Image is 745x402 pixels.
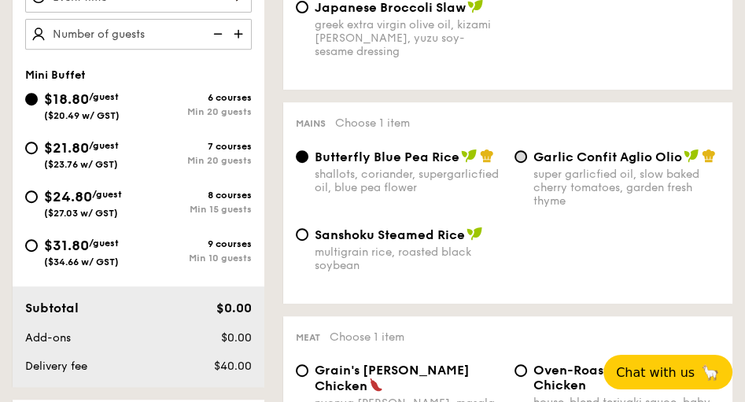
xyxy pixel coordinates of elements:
[89,140,119,151] span: /guest
[25,360,87,373] span: Delivery fee
[315,149,459,164] span: Butterfly Blue Pea Rice
[296,332,320,343] span: Meat
[315,363,470,393] span: Grain's [PERSON_NAME] Chicken
[44,159,118,170] span: ($23.76 w/ GST)
[92,189,122,200] span: /guest
[533,149,682,164] span: Garlic Confit Aglio Olio
[514,364,527,377] input: Oven-Roasted Teriyaki Chickenhouse-blend teriyaki sauce, baby bok choy, king oyster and shiitake ...
[296,150,308,163] input: Butterfly Blue Pea Riceshallots, coriander, supergarlicfied oil, blue pea flower
[138,190,252,201] div: 8 courses
[315,245,502,272] div: multigrain rice, roasted black soybean
[461,149,477,163] img: icon-vegan.f8ff3823.svg
[467,227,482,241] img: icon-vegan.f8ff3823.svg
[533,363,680,393] span: Oven-Roasted Teriyaki Chicken
[315,168,502,194] div: shallots, coriander, supergarlicfied oil, blue pea flower
[89,91,119,102] span: /guest
[25,301,79,315] span: Subtotal
[480,149,494,163] img: icon-chef-hat.a58ddaea.svg
[25,142,38,154] input: $21.80/guest($23.76 w/ GST)7 coursesMin 20 guests
[205,19,228,49] img: icon-reduce.1d2dbef1.svg
[514,150,527,163] input: Garlic Confit Aglio Oliosuper garlicfied oil, slow baked cherry tomatoes, garden fresh thyme
[330,330,404,344] span: Choose 1 item
[44,90,89,108] span: $18.80
[315,227,465,242] span: Sanshoku Steamed Rice
[296,1,308,13] input: Japanese Broccoli Slawgreek extra virgin olive oil, kizami [PERSON_NAME], yuzu soy-sesame dressing
[221,331,252,345] span: $0.00
[89,238,119,249] span: /guest
[369,378,383,392] img: icon-spicy.37a8142b.svg
[25,239,38,252] input: $31.80/guest($34.66 w/ GST)9 coursesMin 10 guests
[701,363,720,382] span: 🦙
[44,208,118,219] span: ($27.03 w/ GST)
[25,190,38,203] input: $24.80/guest($27.03 w/ GST)8 coursesMin 15 guests
[25,331,71,345] span: Add-ons
[138,141,252,152] div: 7 courses
[216,301,252,315] span: $0.00
[616,365,695,380] span: Chat with us
[44,188,92,205] span: $24.80
[138,253,252,264] div: Min 10 guests
[25,19,252,50] input: Number of guests
[335,116,410,130] span: Choose 1 item
[138,238,252,249] div: 9 courses
[44,256,119,267] span: ($34.66 w/ GST)
[296,118,326,129] span: Mains
[702,149,716,163] img: icon-chef-hat.a58ddaea.svg
[44,139,89,157] span: $21.80
[138,92,252,103] div: 6 courses
[138,106,252,117] div: Min 20 guests
[138,204,252,215] div: Min 15 guests
[603,355,732,389] button: Chat with us🦙
[138,155,252,166] div: Min 20 guests
[25,68,86,82] span: Mini Buffet
[684,149,699,163] img: icon-vegan.f8ff3823.svg
[296,364,308,377] input: Grain's [PERSON_NAME] Chickennyonya [PERSON_NAME], masala powder, lemongrass
[315,18,502,58] div: greek extra virgin olive oil, kizami [PERSON_NAME], yuzu soy-sesame dressing
[44,237,89,254] span: $31.80
[214,360,252,373] span: $40.00
[533,168,721,208] div: super garlicfied oil, slow baked cherry tomatoes, garden fresh thyme
[44,110,120,121] span: ($20.49 w/ GST)
[296,228,308,241] input: Sanshoku Steamed Ricemultigrain rice, roasted black soybean
[228,19,252,49] img: icon-add.58712e84.svg
[25,93,38,105] input: $18.80/guest($20.49 w/ GST)6 coursesMin 20 guests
